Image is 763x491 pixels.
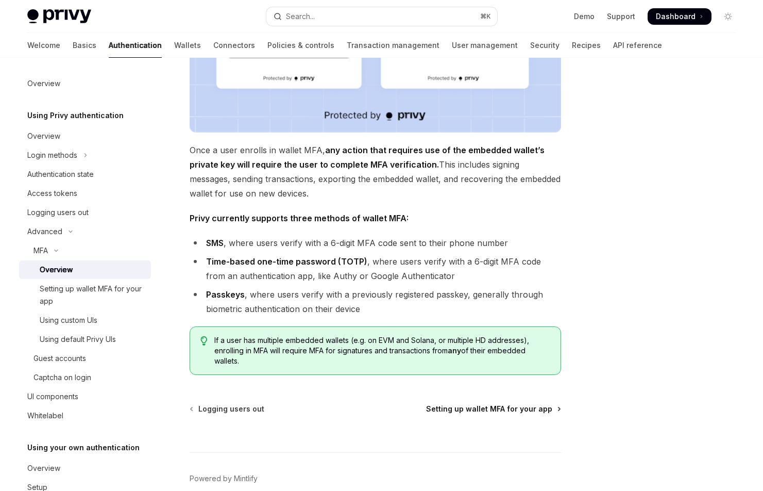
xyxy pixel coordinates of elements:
strong: Passkeys [206,289,245,300]
a: Using custom UIs [19,311,151,330]
a: Wallets [174,33,201,58]
a: Logging users out [19,203,151,222]
a: Policies & controls [267,33,334,58]
h5: Using Privy authentication [27,109,124,122]
strong: any action that requires use of the embedded wallet’s private key will require the user to comple... [190,145,545,170]
button: Toggle Login methods section [19,146,151,165]
a: Security [530,33,559,58]
strong: Time-based one-time password (TOTP) [206,256,367,267]
span: ⌘ K [480,12,491,21]
a: Authentication [109,33,162,58]
div: Whitelabel [27,410,63,422]
div: Overview [27,462,60,474]
span: Logging users out [198,404,264,414]
div: Overview [40,264,73,276]
a: API reference [613,33,662,58]
span: Setting up wallet MFA for your app [426,404,552,414]
li: , where users verify with a 6-digit MFA code sent to their phone number [190,236,561,250]
h5: Using your own authentication [27,441,140,454]
div: Search... [286,10,315,23]
img: light logo [27,9,91,24]
a: Overview [19,260,151,279]
span: If a user has multiple embedded wallets (e.g. on EVM and Solana, or multiple HD addresses), enrol... [214,335,550,366]
a: Dashboard [648,8,711,25]
a: Powered by Mintlify [190,473,258,484]
strong: Privy currently supports three methods of wallet MFA: [190,213,409,223]
button: Toggle dark mode [720,8,736,25]
button: Open search [266,7,497,26]
button: Toggle MFA section [19,241,151,260]
strong: SMS [206,238,224,248]
a: UI components [19,387,151,406]
a: User management [452,33,518,58]
a: Welcome [27,33,60,58]
a: Demo [574,11,595,22]
div: Using default Privy UIs [40,333,116,346]
a: Transaction management [347,33,439,58]
div: Overview [27,77,60,90]
div: Logging users out [27,206,89,219]
div: Captcha on login [33,371,91,384]
a: Logging users out [191,404,264,414]
div: Access tokens [27,187,77,200]
div: UI components [27,390,78,403]
div: Login methods [27,149,77,161]
div: Advanced [27,225,62,238]
a: Authentication state [19,165,151,184]
a: Setting up wallet MFA for your app [19,280,151,310]
li: , where users verify with a previously registered passkey, generally through biometric authentica... [190,287,561,316]
div: Using custom UIs [40,314,97,326]
a: Recipes [572,33,601,58]
a: Using default Privy UIs [19,330,151,349]
a: Whitelabel [19,406,151,425]
svg: Tip [200,336,208,346]
div: Authentication state [27,168,94,181]
a: Connectors [213,33,255,58]
a: Captcha on login [19,368,151,387]
a: Setting up wallet MFA for your app [426,404,560,414]
li: , where users verify with a 6-digit MFA code from an authentication app, like Authy or Google Aut... [190,254,561,283]
a: Overview [19,74,151,93]
span: Dashboard [656,11,696,22]
a: Support [607,11,635,22]
strong: any [448,346,461,355]
a: Overview [19,459,151,478]
div: Guest accounts [33,352,86,365]
a: Access tokens [19,184,151,203]
a: Guest accounts [19,349,151,368]
div: Setting up wallet MFA for your app [40,283,145,307]
div: Overview [27,130,60,142]
button: Toggle Advanced section [19,222,151,241]
a: Overview [19,127,151,145]
span: Once a user enrolls in wallet MFA, This includes signing messages, sending transactions, exportin... [190,143,561,201]
div: MFA [33,244,48,257]
a: Basics [73,33,96,58]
